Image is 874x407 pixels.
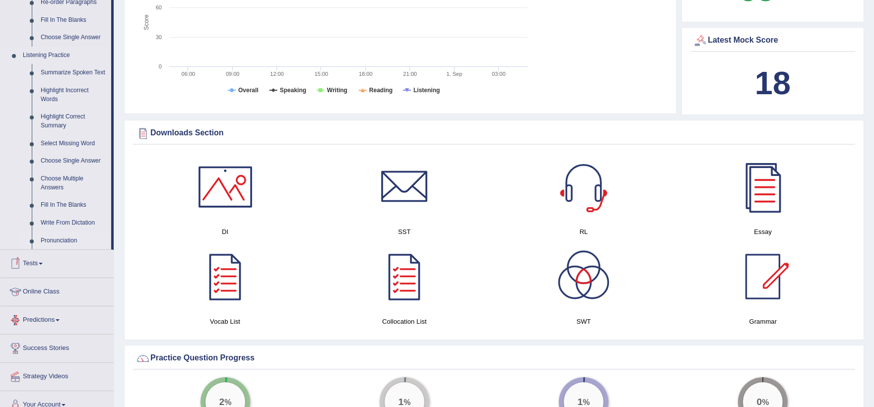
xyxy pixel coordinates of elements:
[499,227,669,237] h4: RL
[135,126,853,141] div: Downloads Section
[693,33,853,48] div: Latest Mock Score
[492,71,506,77] text: 03:00
[226,71,240,77] text: 09:00
[280,87,306,94] tspan: Speaking
[0,250,114,275] a: Tests
[156,34,162,40] text: 30
[270,71,284,77] text: 12:00
[755,65,791,101] b: 18
[327,87,347,94] tspan: Writing
[413,87,440,94] tspan: Listening
[320,227,489,237] h4: SST
[0,335,114,359] a: Success Stories
[36,82,111,108] a: Highlight Incorrect Words
[369,87,393,94] tspan: Reading
[0,306,114,331] a: Predictions
[140,227,310,237] h4: DI
[320,316,489,327] h4: Collocation List
[315,71,329,77] text: 15:00
[182,71,196,77] text: 06:00
[36,11,111,29] a: Fill In The Blanks
[499,316,669,327] h4: SWT
[678,227,848,237] h4: Essay
[36,29,111,47] a: Choose Single Answer
[403,71,417,77] text: 21:00
[36,170,111,196] a: Choose Multiple Answers
[36,108,111,134] a: Highlight Correct Summary
[156,4,162,10] text: 60
[359,71,373,77] text: 18:00
[36,152,111,170] a: Choose Single Answer
[36,64,111,82] a: Summarize Spoken Text
[143,14,150,30] tspan: Score
[18,47,111,64] a: Listening Practice
[36,232,111,250] a: Pronunciation
[135,351,853,366] div: Practice Question Progress
[159,63,162,69] text: 0
[36,196,111,214] a: Fill In The Blanks
[0,278,114,303] a: Online Class
[36,135,111,153] a: Select Missing Word
[0,363,114,388] a: Strategy Videos
[678,316,848,327] h4: Grammar
[36,214,111,232] a: Write From Dictation
[140,316,310,327] h4: Vocab List
[238,87,259,94] tspan: Overall
[447,71,463,77] tspan: 1. Sep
